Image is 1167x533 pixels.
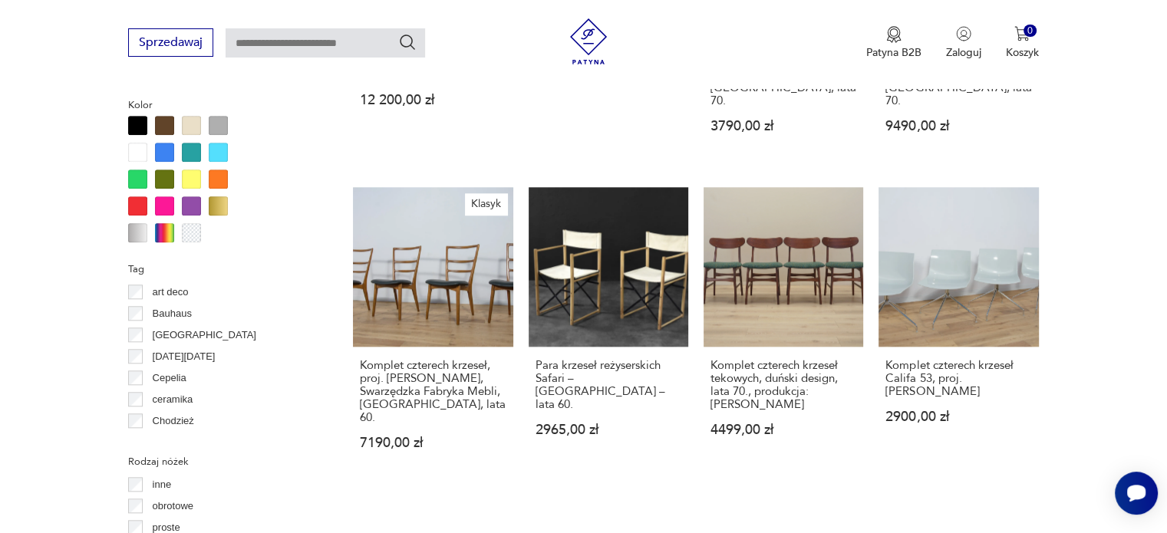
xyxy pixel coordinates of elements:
[353,187,513,479] a: KlasykKomplet czterech krzeseł, proj. M. Grabiński, Swarzędzka Fabryka Mebli, Polska, lata 60.Kom...
[710,120,856,133] p: 3790,00 zł
[886,26,902,43] img: Ikona medalu
[128,28,213,57] button: Sprzedawaj
[128,261,316,278] p: Tag
[153,498,193,515] p: obrotowe
[565,18,612,64] img: Patyna - sklep z meblami i dekoracjami vintage
[360,94,506,107] p: 12 200,00 zł
[153,413,194,429] p: Chodzież
[1006,26,1039,60] button: 0Koszyk
[885,410,1031,423] p: 2900,00 zł
[710,16,856,107] h3: Komplet czterech krzeseł [PERSON_NAME], proj. [PERSON_NAME][GEOGRAPHIC_DATA], Zamojska Fabryka Me...
[398,33,417,51] button: Szukaj
[153,391,193,408] p: ceramika
[128,38,213,49] a: Sprzedawaj
[710,423,856,436] p: 4499,00 zł
[153,476,172,493] p: inne
[153,370,186,387] p: Cepelia
[360,436,506,449] p: 7190,00 zł
[536,359,681,411] h3: Para krzeseł reżyserskich Safari – [GEOGRAPHIC_DATA] – lata 60.
[879,187,1038,479] a: Komplet czterech krzeseł Califa 53, proj. A. Molina, ArperKomplet czterech krzeseł Califa 53, pro...
[956,26,971,41] img: Ikonka użytkownika
[866,45,921,60] p: Patyna B2B
[1115,472,1158,515] iframe: Smartsupp widget button
[153,348,216,365] p: [DATE][DATE]
[866,26,921,60] button: Patyna B2B
[885,120,1031,133] p: 9490,00 zł
[710,359,856,411] h3: Komplet czterech krzeseł tekowych, duński design, lata 70., produkcja: [PERSON_NAME]
[946,45,981,60] p: Zaloguj
[153,305,192,322] p: Bauhaus
[360,359,506,424] h3: Komplet czterech krzeseł, proj. [PERSON_NAME], Swarzędzka Fabryka Mebli, [GEOGRAPHIC_DATA], lata 60.
[153,284,189,301] p: art deco
[885,16,1031,107] h3: Komplet dziesięciu krzeseł [PERSON_NAME], proj. [PERSON_NAME][GEOGRAPHIC_DATA], Zamojska Fabryka ...
[866,26,921,60] a: Ikona medaluPatyna B2B
[1006,45,1039,60] p: Koszyk
[529,187,688,479] a: Para krzeseł reżyserskich Safari – Skandynawia – lata 60.Para krzeseł reżyserskich Safari – [GEOG...
[885,359,1031,398] h3: Komplet czterech krzeseł Califa 53, proj. [PERSON_NAME]
[128,453,316,470] p: Rodzaj nóżek
[128,97,316,114] p: Kolor
[153,327,256,344] p: [GEOGRAPHIC_DATA]
[1014,26,1030,41] img: Ikona koszyka
[1024,25,1037,38] div: 0
[536,423,681,436] p: 2965,00 zł
[153,434,191,451] p: Ćmielów
[946,26,981,60] button: Zaloguj
[704,187,863,479] a: Komplet czterech krzeseł tekowych, duński design, lata 70., produkcja: DaniaKomplet czterech krze...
